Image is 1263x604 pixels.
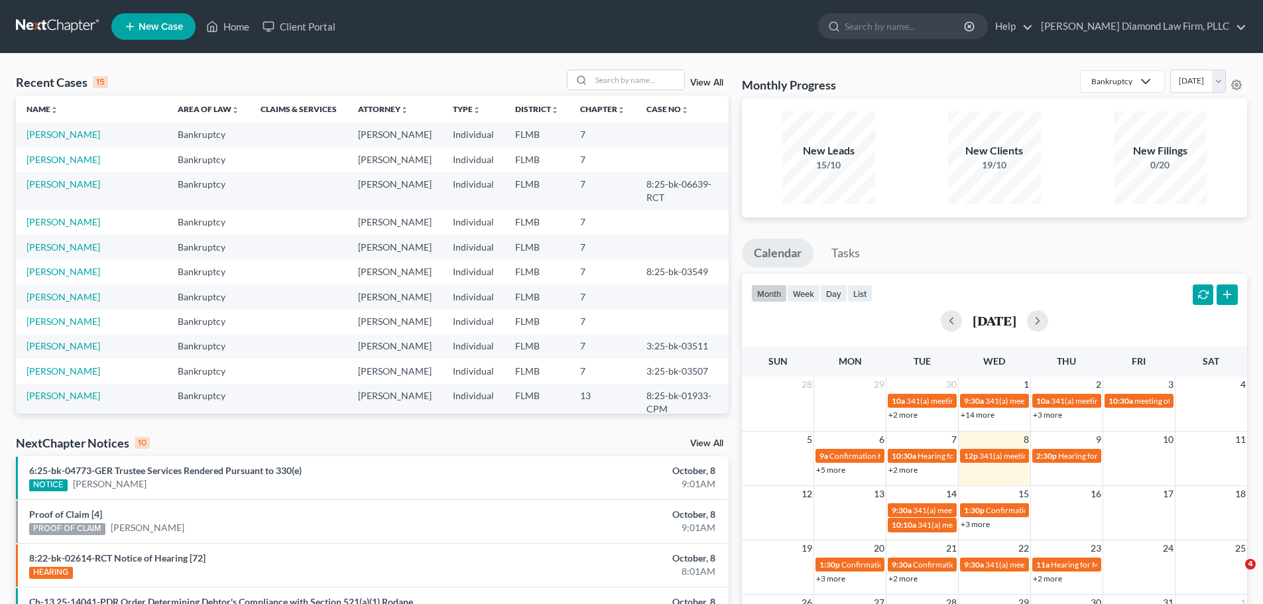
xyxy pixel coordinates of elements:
[442,235,505,259] td: Individual
[347,384,442,422] td: [PERSON_NAME]
[985,396,1113,406] span: 341(a) meeting for [PERSON_NAME]
[453,104,481,114] a: Typeunfold_more
[1036,560,1050,570] span: 11a
[347,147,442,172] td: [PERSON_NAME]
[964,396,984,406] span: 9:30a
[200,15,256,38] a: Home
[570,122,636,147] td: 7
[1033,574,1062,583] a: +2 more
[505,309,570,333] td: FLMB
[505,284,570,309] td: FLMB
[806,432,813,448] span: 5
[442,334,505,359] td: Individual
[167,210,250,235] td: Bankruptcy
[872,377,886,393] span: 29
[347,259,442,284] td: [PERSON_NAME]
[139,22,183,32] span: New Case
[892,560,912,570] span: 9:30a
[73,477,147,491] a: [PERSON_NAME]
[250,95,347,122] th: Claims & Services
[570,384,636,422] td: 13
[29,567,73,579] div: HEARING
[617,106,625,114] i: unfold_more
[892,451,916,461] span: 10:30a
[945,377,958,393] span: 30
[913,560,1063,570] span: Confirmation hearing for [PERSON_NAME]
[768,355,788,367] span: Sun
[964,505,985,515] span: 1:30p
[473,106,481,114] i: unfold_more
[442,259,505,284] td: Individual
[505,384,570,422] td: FLMB
[787,284,820,302] button: week
[819,451,828,461] span: 9a
[442,309,505,333] td: Individual
[1162,486,1175,502] span: 17
[570,309,636,333] td: 7
[872,486,886,502] span: 13
[1218,559,1250,591] iframe: Intercom live chat
[1162,432,1175,448] span: 10
[442,284,505,309] td: Individual
[358,104,408,114] a: Attorneyunfold_more
[27,340,100,351] a: [PERSON_NAME]
[1051,560,1226,570] span: Hearing for Mirror Trading International (PTY) Ltd.
[1017,540,1030,556] span: 22
[1167,377,1175,393] span: 3
[111,521,184,534] a: [PERSON_NAME]
[782,143,875,158] div: New Leads
[167,235,250,259] td: Bankruptcy
[27,390,100,401] a: [PERSON_NAME]
[570,172,636,210] td: 7
[1245,559,1256,570] span: 4
[690,439,723,448] a: View All
[646,104,689,114] a: Case Nounfold_more
[347,309,442,333] td: [PERSON_NAME]
[800,377,813,393] span: 28
[570,147,636,172] td: 7
[1017,486,1030,502] span: 15
[888,410,918,420] a: +2 more
[1239,377,1247,393] span: 4
[167,384,250,422] td: Bankruptcy
[442,172,505,210] td: Individual
[983,355,1005,367] span: Wed
[839,355,862,367] span: Mon
[505,147,570,172] td: FLMB
[505,122,570,147] td: FLMB
[27,104,58,114] a: Nameunfold_more
[93,76,108,88] div: 15
[29,479,68,491] div: NOTICE
[167,172,250,210] td: Bankruptcy
[167,284,250,309] td: Bankruptcy
[347,122,442,147] td: [PERSON_NAME]
[1162,540,1175,556] span: 24
[442,210,505,235] td: Individual
[985,560,1113,570] span: 341(a) meeting for [PERSON_NAME]
[1057,355,1076,367] span: Thu
[505,235,570,259] td: FLMB
[570,235,636,259] td: 7
[816,465,845,475] a: +5 more
[636,172,729,210] td: 8:25-bk-06639-RCT
[505,210,570,235] td: FLMB
[1036,396,1050,406] span: 10a
[888,465,918,475] a: +2 more
[570,284,636,309] td: 7
[442,122,505,147] td: Individual
[1022,432,1030,448] span: 8
[819,560,840,570] span: 1:30p
[347,235,442,259] td: [PERSON_NAME]
[845,14,966,38] input: Search by name...
[1036,451,1057,461] span: 2:30p
[742,239,813,268] a: Calendar
[800,486,813,502] span: 12
[800,540,813,556] span: 19
[1033,410,1062,420] a: +3 more
[347,172,442,210] td: [PERSON_NAME]
[50,106,58,114] i: unfold_more
[872,540,886,556] span: 20
[515,104,559,114] a: Districtunfold_more
[918,520,1046,530] span: 341(a) meeting for [PERSON_NAME]
[27,178,100,190] a: [PERSON_NAME]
